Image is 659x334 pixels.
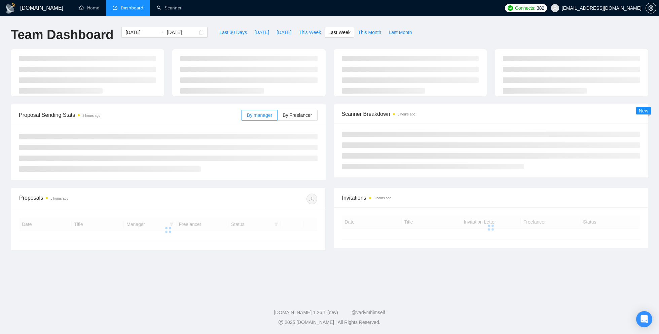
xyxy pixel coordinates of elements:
[254,29,269,36] span: [DATE]
[274,310,338,315] a: [DOMAIN_NAME] 1.26.1 (dev)
[251,27,273,38] button: [DATE]
[50,197,68,200] time: 3 hours ago
[283,112,312,118] span: By Freelancer
[646,3,656,13] button: setting
[389,29,412,36] span: Last Month
[508,5,513,11] img: upwork-logo.png
[299,29,321,36] span: This Week
[639,108,648,113] span: New
[121,5,143,11] span: Dashboard
[19,111,242,119] span: Proposal Sending Stats
[157,5,182,11] a: searchScanner
[295,27,325,38] button: This Week
[515,4,535,12] span: Connects:
[219,29,247,36] span: Last 30 Days
[342,194,640,202] span: Invitations
[159,30,164,35] span: to
[167,29,197,36] input: End date
[325,27,354,38] button: Last Week
[159,30,164,35] span: swap-right
[328,29,351,36] span: Last Week
[82,114,100,118] time: 3 hours ago
[537,4,544,12] span: 382
[358,29,381,36] span: This Month
[385,27,415,38] button: Last Month
[398,112,415,116] time: 3 hours ago
[352,310,385,315] a: @vadymhimself
[11,27,113,43] h1: Team Dashboard
[79,5,99,11] a: homeHome
[277,29,291,36] span: [DATE]
[636,311,652,327] div: Open Intercom Messenger
[19,194,168,204] div: Proposals
[216,27,251,38] button: Last 30 Days
[125,29,156,36] input: Start date
[113,5,117,10] span: dashboard
[354,27,385,38] button: This Month
[247,112,272,118] span: By manager
[5,3,16,14] img: logo
[646,5,656,11] a: setting
[279,320,283,325] span: copyright
[5,319,654,326] div: 2025 [DOMAIN_NAME] | All Rights Reserved.
[374,196,392,200] time: 3 hours ago
[342,110,640,118] span: Scanner Breakdown
[273,27,295,38] button: [DATE]
[553,6,557,10] span: user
